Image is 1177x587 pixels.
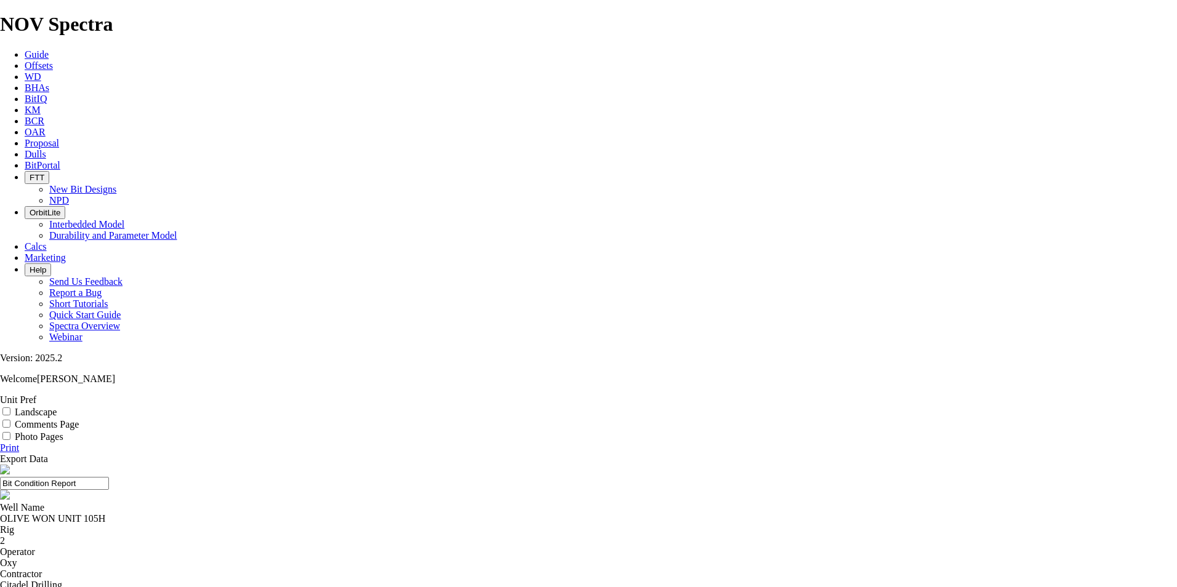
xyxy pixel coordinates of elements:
a: BHAs [25,82,49,93]
a: BCR [25,116,44,126]
a: Calcs [25,241,47,252]
a: Report a Bug [49,287,102,298]
a: OAR [25,127,46,137]
span: OrbitLite [30,208,60,217]
a: Durability and Parameter Model [49,230,177,241]
span: Help [30,265,46,274]
button: FTT [25,171,49,184]
a: Short Tutorials [49,298,108,309]
a: Quick Start Guide [49,309,121,320]
label: Photo Pages [15,431,63,442]
a: KM [25,105,41,115]
a: BitPortal [25,160,60,170]
a: Spectra Overview [49,321,120,331]
a: New Bit Designs [49,184,116,194]
a: Guide [25,49,49,60]
a: Send Us Feedback [49,276,123,287]
a: Marketing [25,252,66,263]
button: Help [25,263,51,276]
a: WD [25,71,41,82]
a: Interbedded Model [49,219,124,230]
a: Webinar [49,332,82,342]
label: Comments Page [15,419,79,429]
a: BitIQ [25,94,47,104]
button: OrbitLite [25,206,65,219]
span: FTT [30,173,44,182]
a: NPD [49,195,69,206]
a: Offsets [25,60,53,71]
span: [PERSON_NAME] [37,373,115,384]
label: Landscape [15,407,57,417]
a: Proposal [25,138,59,148]
a: Dulls [25,149,46,159]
